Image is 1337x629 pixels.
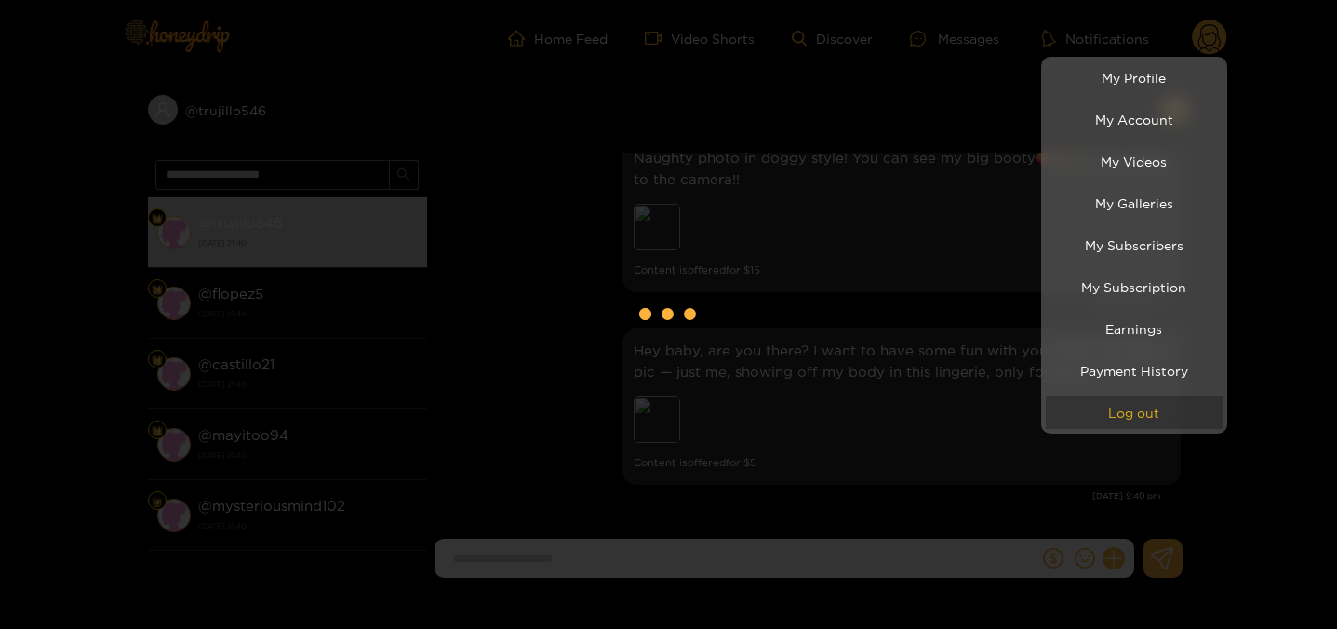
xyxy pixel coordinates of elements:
a: My Subscribers [1046,229,1223,261]
button: Log out [1046,396,1223,429]
a: My Account [1046,103,1223,136]
a: Payment History [1046,355,1223,387]
a: My Subscription [1046,271,1223,303]
a: My Profile [1046,61,1223,94]
a: Earnings [1046,313,1223,345]
a: My Videos [1046,145,1223,178]
a: My Galleries [1046,187,1223,220]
